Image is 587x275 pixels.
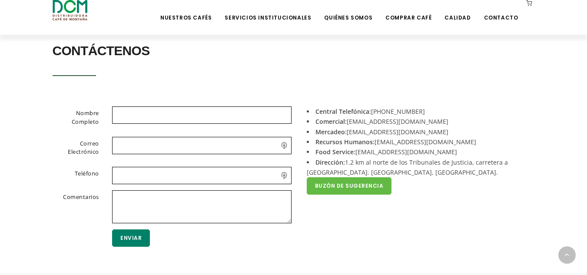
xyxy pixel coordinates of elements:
[479,1,524,21] a: Contacto
[307,106,528,116] li: [PHONE_NUMBER]
[307,147,528,157] li: [EMAIL_ADDRESS][DOMAIN_NAME]
[42,190,106,222] label: Comentarios
[112,229,150,247] button: Enviar
[315,117,347,126] strong: Comercial:
[42,137,106,159] label: Correo Electrónico
[42,167,106,182] label: Teléfono
[307,116,528,126] li: [EMAIL_ADDRESS][DOMAIN_NAME]
[315,148,355,156] strong: Food Service:
[315,107,371,116] strong: Central Telefónica:
[315,138,375,146] strong: Recursos Humanos:
[307,127,528,137] li: [EMAIL_ADDRESS][DOMAIN_NAME]
[42,106,106,129] label: Nombre Completo
[315,158,345,166] strong: Dirección:
[155,1,217,21] a: Nuestros Cafés
[380,1,437,21] a: Comprar Café
[319,1,378,21] a: Quiénes Somos
[315,128,347,136] strong: Mercadeo:
[307,157,528,178] li: 1.2 km al norte de los Tribunales de Justicia, carretera a [GEOGRAPHIC_DATA]. [GEOGRAPHIC_DATA], ...
[219,1,316,21] a: Servicios Institucionales
[53,39,535,63] h2: Contáctenos
[439,1,476,21] a: Calidad
[307,177,392,195] a: Buzón de Sugerencia
[307,137,528,147] li: [EMAIL_ADDRESS][DOMAIN_NAME]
